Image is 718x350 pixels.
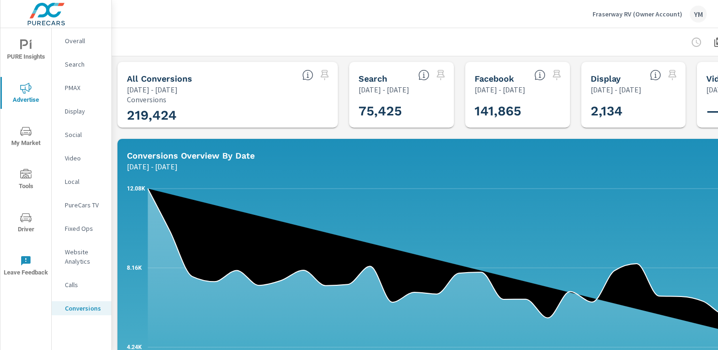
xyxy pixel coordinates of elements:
text: 12.08K [127,185,145,192]
span: Advertise [3,83,48,106]
div: Search [52,57,111,71]
p: PMAX [65,83,104,92]
h5: All Conversions [127,74,192,84]
p: Social [65,130,104,139]
div: PureCars TV [52,198,111,212]
span: Select a preset date range to save this widget [433,68,448,83]
p: [DATE] - [DATE] [475,84,525,95]
h3: 141,865 [475,103,599,119]
h5: Facebook [475,74,514,84]
div: Conversions [52,301,111,315]
p: [DATE] - [DATE] [127,161,178,172]
span: Driver [3,212,48,235]
p: [DATE] - [DATE] [127,84,178,95]
p: Search [65,60,104,69]
div: Calls [52,278,111,292]
span: Leave Feedback [3,255,48,278]
p: Fixed Ops [65,224,104,233]
p: PureCars TV [65,200,104,210]
div: Video [52,151,111,165]
span: My Market [3,126,48,149]
h3: 2,134 [591,103,715,119]
h5: Conversions Overview By Date [127,151,255,160]
span: All Conversions include Actions, Leads and Unmapped Conversions [302,69,313,81]
p: Video [65,153,104,163]
span: Search Conversions include Actions, Leads and Unmapped Conversions. [418,69,429,81]
div: PMAX [52,81,111,95]
p: Calls [65,280,104,289]
span: All conversions reported from Facebook with duplicates filtered out [534,69,546,81]
text: 8.16K [127,265,142,271]
span: Tools [3,169,48,192]
h5: Display [591,74,621,84]
p: Conversions [65,304,104,313]
h3: 219,424 [127,107,328,123]
span: Select a preset date range to save this widget [665,68,680,83]
h3: 75,425 [359,103,483,119]
p: [DATE] - [DATE] [359,84,409,95]
span: Display Conversions include Actions, Leads and Unmapped Conversions [650,69,661,81]
div: Local [52,175,111,189]
span: PURE Insights [3,39,48,62]
p: Fraserway RV (Owner Account) [593,10,682,18]
p: Overall [65,36,104,46]
span: Select a preset date range to save this widget [549,68,564,83]
div: nav menu [0,28,51,287]
span: Select a preset date range to save this widget [317,68,332,83]
div: Overall [52,34,111,48]
div: YM [690,6,707,23]
div: Fixed Ops [52,221,111,236]
div: Website Analytics [52,245,111,268]
p: [DATE] - [DATE] [591,84,641,95]
h5: Search [359,74,387,84]
p: Conversions [127,95,328,104]
p: Website Analytics [65,247,104,266]
div: Social [52,128,111,142]
p: Local [65,177,104,186]
p: Display [65,107,104,116]
div: Display [52,104,111,118]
